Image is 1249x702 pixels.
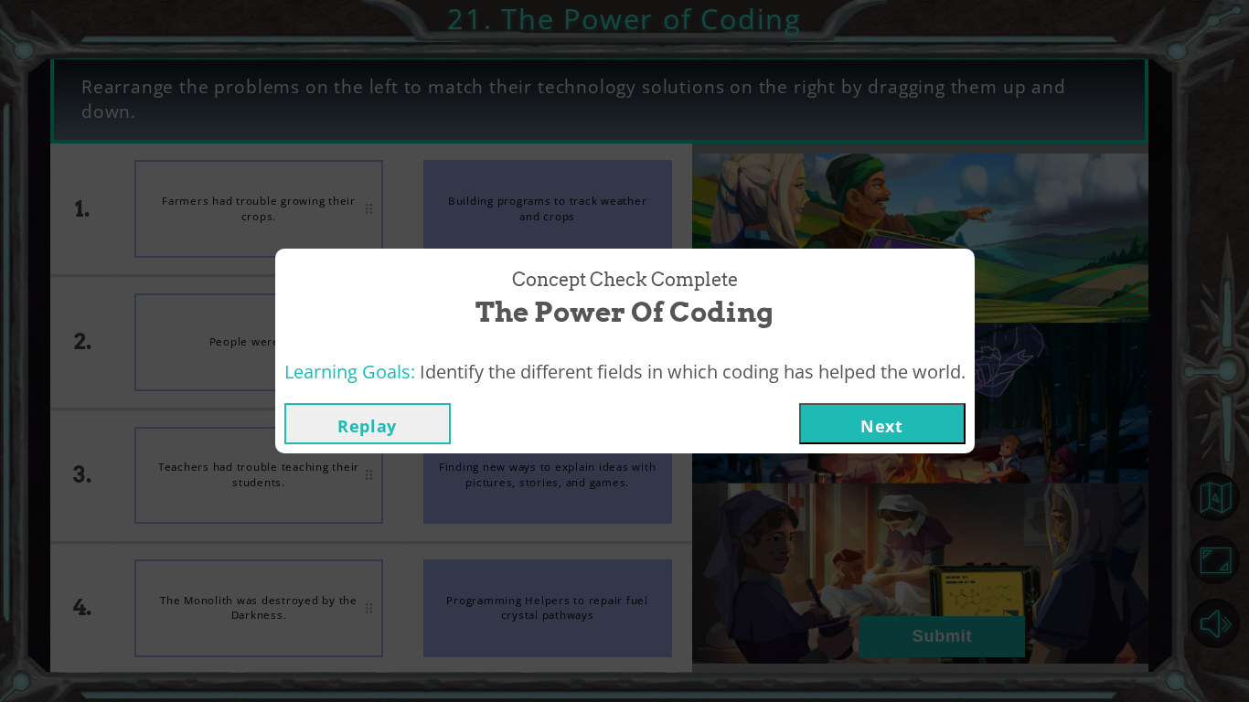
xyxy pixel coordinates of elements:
span: Learning Goals: [284,359,415,384]
span: The Power of Coding [475,292,774,332]
button: Replay [284,403,451,444]
span: Identify the different fields in which coding has helped the world. [420,359,966,384]
button: Next [799,403,966,444]
span: Concept Check Complete [512,267,738,293]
